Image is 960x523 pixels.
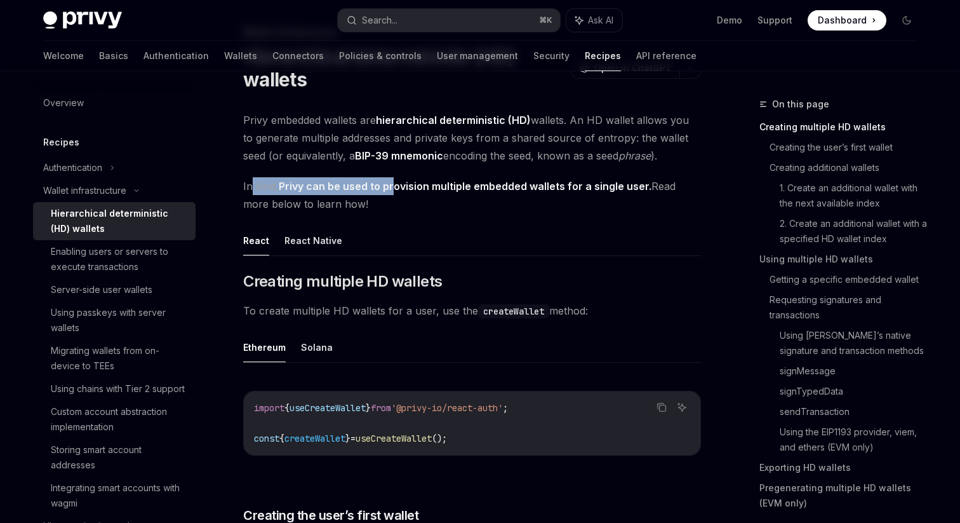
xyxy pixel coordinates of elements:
[780,178,927,214] a: 1. Create an additional wallet with the next available index
[770,290,927,325] a: Requesting signatures and transactions
[345,433,350,444] span: }
[284,402,290,414] span: {
[780,381,927,402] a: signTypedData
[33,240,196,278] a: Enabling users or servers to execute transactions
[243,332,286,362] button: Ethereum
[284,226,342,255] button: React Native
[33,377,196,400] a: Using chains with Tier 2 support
[33,92,196,114] a: Overview
[338,9,560,32] button: Search...⌘K
[33,278,196,301] a: Server-side user wallets
[772,97,829,112] span: On this page
[636,41,697,71] a: API reference
[355,149,443,163] a: BIP-39 mnemonic
[301,332,333,362] button: Solana
[284,433,345,444] span: createWallet
[897,10,917,31] button: Toggle dark mode
[272,41,324,71] a: Connectors
[653,399,670,416] button: Copy the contents from the code block
[243,177,701,213] span: In kind, Read more below to learn how!
[51,381,185,397] div: Using chains with Tier 2 support
[243,226,269,255] button: React
[376,114,531,126] strong: hierarchical deterministic (HD)
[391,402,503,414] span: '@privy-io/react-auth'
[780,214,927,249] a: 2. Create an additional wallet with a specified HD wallet index
[51,404,188,435] div: Custom account abstraction implementation
[770,269,927,290] a: Getting a specific embedded wallet
[43,95,84,111] div: Overview
[51,206,188,236] div: Hierarchical deterministic (HD) wallets
[254,402,284,414] span: import
[770,137,927,158] a: Creating the user’s first wallet
[674,399,690,416] button: Ask AI
[808,10,886,31] a: Dashboard
[99,41,128,71] a: Basics
[51,480,188,511] div: Integrating smart accounts with wagmi
[759,458,927,478] a: Exporting HD wallets
[566,9,622,32] button: Ask AI
[290,402,366,414] span: useCreateWallet
[770,158,927,178] a: Creating additional wallets
[279,180,651,193] strong: Privy can be used to provision multiple embedded wallets for a single user.
[51,282,152,297] div: Server-side user wallets
[243,271,442,292] span: Creating multiple HD wallets
[780,422,927,458] a: Using the EIP1193 provider, viem, and ethers (EVM only)
[51,343,188,374] div: Migrating wallets from on-device to TEEs
[51,305,188,336] div: Using passkeys with server wallets
[356,433,432,444] span: useCreateWallet
[533,41,570,71] a: Security
[759,249,927,269] a: Using multiple HD wallets
[780,325,927,361] a: Using [PERSON_NAME]’s native signature and transaction methods
[618,149,651,162] em: phrase
[43,11,122,29] img: dark logo
[43,135,79,150] h5: Recipes
[33,400,196,438] a: Custom account abstraction implementation
[478,304,549,318] code: createWallet
[432,433,447,444] span: ();
[350,433,356,444] span: =
[717,14,742,27] a: Demo
[243,302,701,320] span: To create multiple HD wallets for a user, use the method:
[818,14,867,27] span: Dashboard
[780,361,927,381] a: signMessage
[33,202,196,240] a: Hierarchical deterministic (HD) wallets
[143,41,209,71] a: Authentication
[243,111,701,165] span: Privy embedded wallets are wallets. An HD wallet allows you to generate multiple addresses and pr...
[780,402,927,422] a: sendTransaction
[33,301,196,339] a: Using passkeys with server wallets
[539,15,552,25] span: ⌘ K
[51,442,188,473] div: Storing smart account addresses
[51,244,188,275] div: Enabling users or servers to execute transactions
[33,438,196,477] a: Storing smart account addresses
[33,477,196,515] a: Integrating smart accounts with wagmi
[339,41,422,71] a: Policies & controls
[33,339,196,377] a: Migrating wallets from on-device to TEEs
[503,402,508,414] span: ;
[366,402,371,414] span: }
[759,117,927,137] a: Creating multiple HD wallets
[437,41,518,71] a: User management
[224,41,257,71] a: Wallets
[43,183,126,198] div: Wallet infrastructure
[759,478,927,513] a: Pregenerating multiple HD wallets (EVM only)
[371,402,391,414] span: from
[757,14,792,27] a: Support
[585,41,621,71] a: Recipes
[362,13,397,28] div: Search...
[588,14,613,27] span: Ask AI
[279,433,284,444] span: {
[254,433,279,444] span: const
[43,160,102,175] div: Authentication
[43,41,84,71] a: Welcome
